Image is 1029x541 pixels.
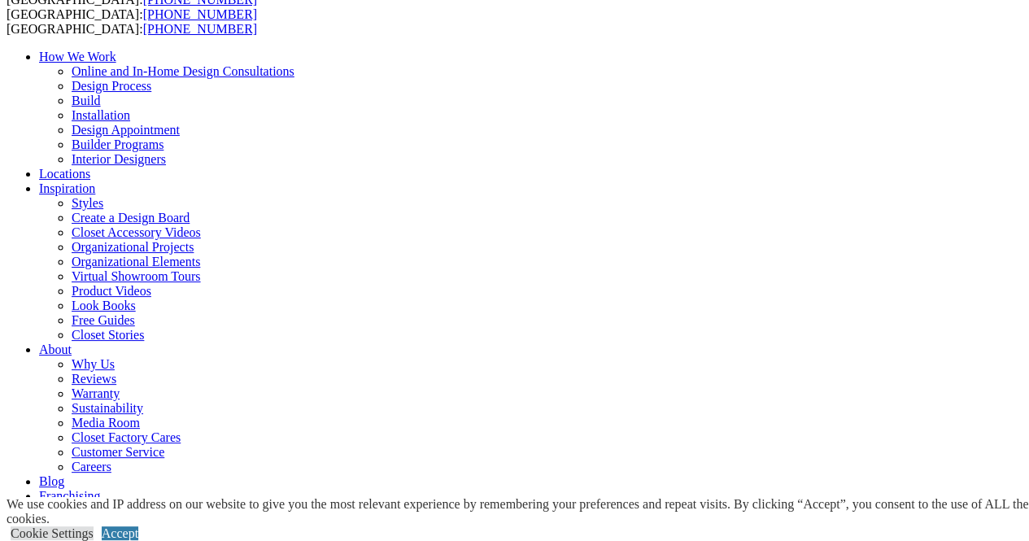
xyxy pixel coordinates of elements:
[72,313,135,327] a: Free Guides
[72,328,144,342] a: Closet Stories
[72,284,151,298] a: Product Videos
[72,255,200,268] a: Organizational Elements
[102,526,138,540] a: Accept
[72,460,111,473] a: Careers
[39,50,116,63] a: How We Work
[72,357,115,371] a: Why Us
[39,167,90,181] a: Locations
[7,497,1029,526] div: We use cookies and IP address on our website to give you the most relevant experience by remember...
[72,269,201,283] a: Virtual Showroom Tours
[72,94,101,107] a: Build
[72,416,140,430] a: Media Room
[72,137,164,151] a: Builder Programs
[39,342,72,356] a: About
[72,225,201,239] a: Closet Accessory Videos
[72,386,120,400] a: Warranty
[72,152,166,166] a: Interior Designers
[72,240,194,254] a: Organizational Projects
[72,79,151,93] a: Design Process
[7,7,257,36] span: [GEOGRAPHIC_DATA]: [GEOGRAPHIC_DATA]:
[72,445,164,459] a: Customer Service
[11,526,94,540] a: Cookie Settings
[72,211,190,225] a: Create a Design Board
[72,196,103,210] a: Styles
[143,22,257,36] a: [PHONE_NUMBER]
[143,7,257,21] a: [PHONE_NUMBER]
[72,401,143,415] a: Sustainability
[72,430,181,444] a: Closet Factory Cares
[72,123,180,137] a: Design Appointment
[39,181,95,195] a: Inspiration
[39,474,64,488] a: Blog
[72,299,136,312] a: Look Books
[39,489,101,503] a: Franchising
[72,372,116,386] a: Reviews
[72,108,130,122] a: Installation
[72,64,294,78] a: Online and In-Home Design Consultations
